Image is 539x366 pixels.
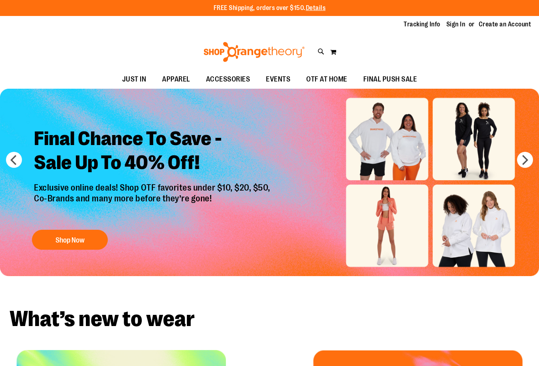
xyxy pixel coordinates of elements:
[202,42,306,62] img: Shop Orangetheory
[363,70,417,88] span: FINAL PUSH SALE
[122,70,147,88] span: JUST IN
[28,121,278,183] h2: Final Chance To Save - Sale Up To 40% Off!
[266,70,290,88] span: EVENTS
[214,4,326,13] p: FREE Shipping, orders over $150.
[404,20,440,29] a: Tracking Info
[32,230,108,250] button: Shop Now
[479,20,531,29] a: Create an Account
[28,183,278,222] p: Exclusive online deals! Shop OTF favorites under $10, $20, $50, Co-Brands and many more before th...
[306,4,326,12] a: Details
[6,152,22,168] button: prev
[28,121,278,254] a: Final Chance To Save -Sale Up To 40% Off! Exclusive online deals! Shop OTF favorites under $10, $...
[206,70,250,88] span: ACCESSORIES
[306,70,347,88] span: OTF AT HOME
[162,70,190,88] span: APPAREL
[446,20,466,29] a: Sign In
[517,152,533,168] button: next
[10,308,529,330] h2: What’s new to wear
